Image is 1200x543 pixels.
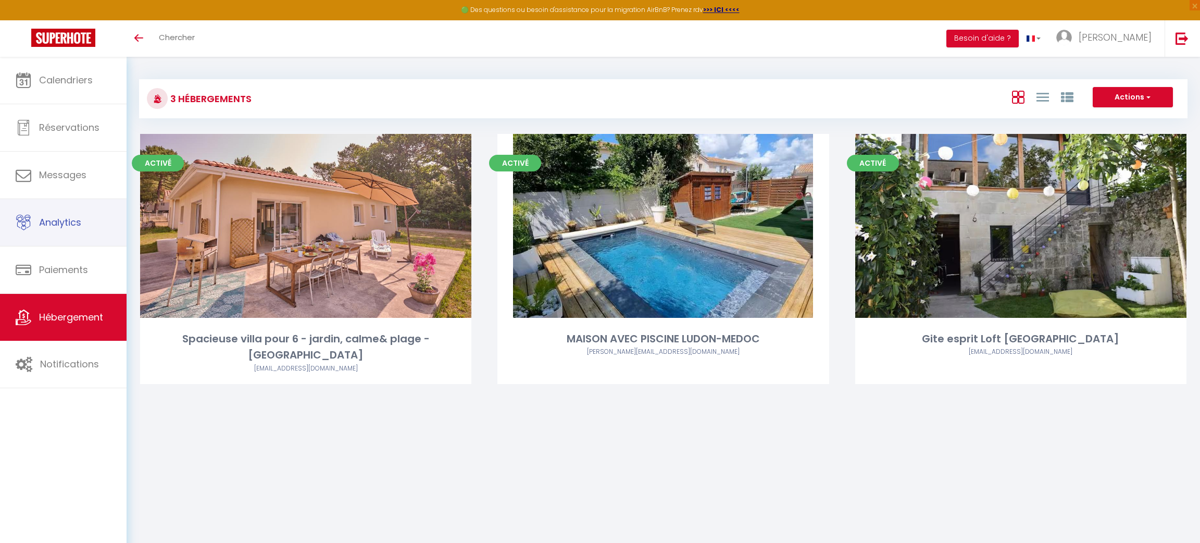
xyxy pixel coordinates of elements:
[159,32,195,43] span: Chercher
[1056,30,1072,45] img: ...
[140,364,471,374] div: Airbnb
[151,20,203,57] a: Chercher
[703,5,740,14] a: >>> ICI <<<<
[168,87,252,110] h3: 3 Hébergements
[855,347,1186,357] div: Airbnb
[39,311,103,324] span: Hébergement
[39,216,81,229] span: Analytics
[39,168,86,181] span: Messages
[497,347,829,357] div: Airbnb
[1012,88,1024,105] a: Vue en Box
[39,263,88,276] span: Paiements
[1176,32,1189,45] img: logout
[39,73,93,87] span: Calendriers
[39,121,99,134] span: Réservations
[855,331,1186,347] div: Gite esprit Loft [GEOGRAPHIC_DATA]
[847,155,899,171] span: Activé
[489,155,541,171] span: Activé
[1079,31,1152,44] span: [PERSON_NAME]
[140,331,471,364] div: Spacieuse villa pour 6 - jardin, calme& plage -[GEOGRAPHIC_DATA]
[132,155,184,171] span: Activé
[31,29,95,47] img: Super Booking
[40,357,99,371] span: Notifications
[946,30,1019,47] button: Besoin d'aide ?
[497,331,829,347] div: MAISON AVEC PISCINE LUDON-MEDOC
[1048,20,1165,57] a: ... [PERSON_NAME]
[1036,88,1049,105] a: Vue en Liste
[1093,87,1173,108] button: Actions
[1061,88,1073,105] a: Vue par Groupe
